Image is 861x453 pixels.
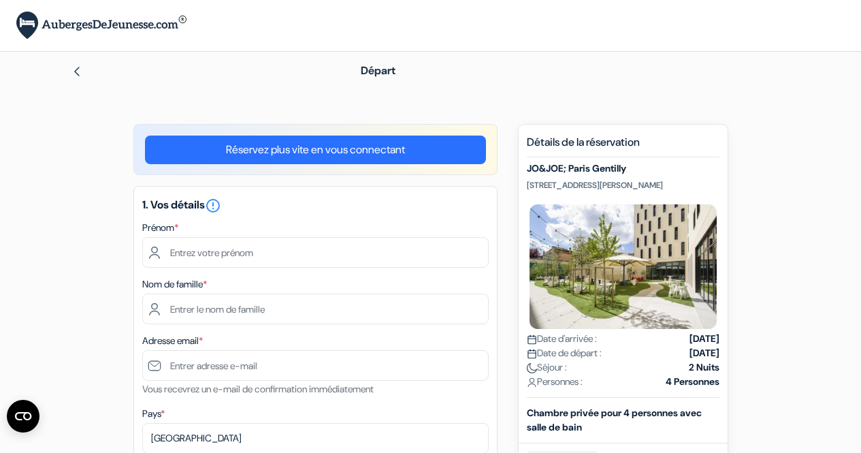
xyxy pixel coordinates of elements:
[361,63,395,78] span: Départ
[527,363,537,373] img: moon.svg
[145,136,486,164] a: Réservez plus vite en vous connectant
[16,12,186,40] img: AubergesDeJeunesse.com
[527,346,602,360] span: Date de départ :
[527,360,567,375] span: Séjour :
[527,377,537,388] img: user_icon.svg
[527,163,719,174] h5: JO&JOE; Paris Gentilly
[689,360,719,375] strong: 2 Nuits
[666,375,719,389] strong: 4 Personnes
[205,198,221,214] i: error_outline
[142,277,207,292] label: Nom de famille
[527,180,719,191] p: [STREET_ADDRESS][PERSON_NAME]
[71,66,82,77] img: left_arrow.svg
[142,198,489,214] h5: 1. Vos détails
[689,332,719,346] strong: [DATE]
[527,332,597,346] span: Date d'arrivée :
[527,334,537,345] img: calendar.svg
[142,237,489,268] input: Entrez votre prénom
[142,407,165,421] label: Pays
[142,350,489,381] input: Entrer adresse e-mail
[142,221,178,235] label: Prénom
[142,383,374,395] small: Vous recevrez un e-mail de confirmation immédiatement
[689,346,719,360] strong: [DATE]
[527,375,583,389] span: Personnes :
[527,407,702,433] b: Chambre privée pour 4 personnes avec salle de bain
[142,334,203,348] label: Adresse email
[527,136,719,157] h5: Détails de la réservation
[205,198,221,212] a: error_outline
[527,349,537,359] img: calendar.svg
[7,400,39,433] button: Ouvrir le widget CMP
[142,294,489,324] input: Entrer le nom de famille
